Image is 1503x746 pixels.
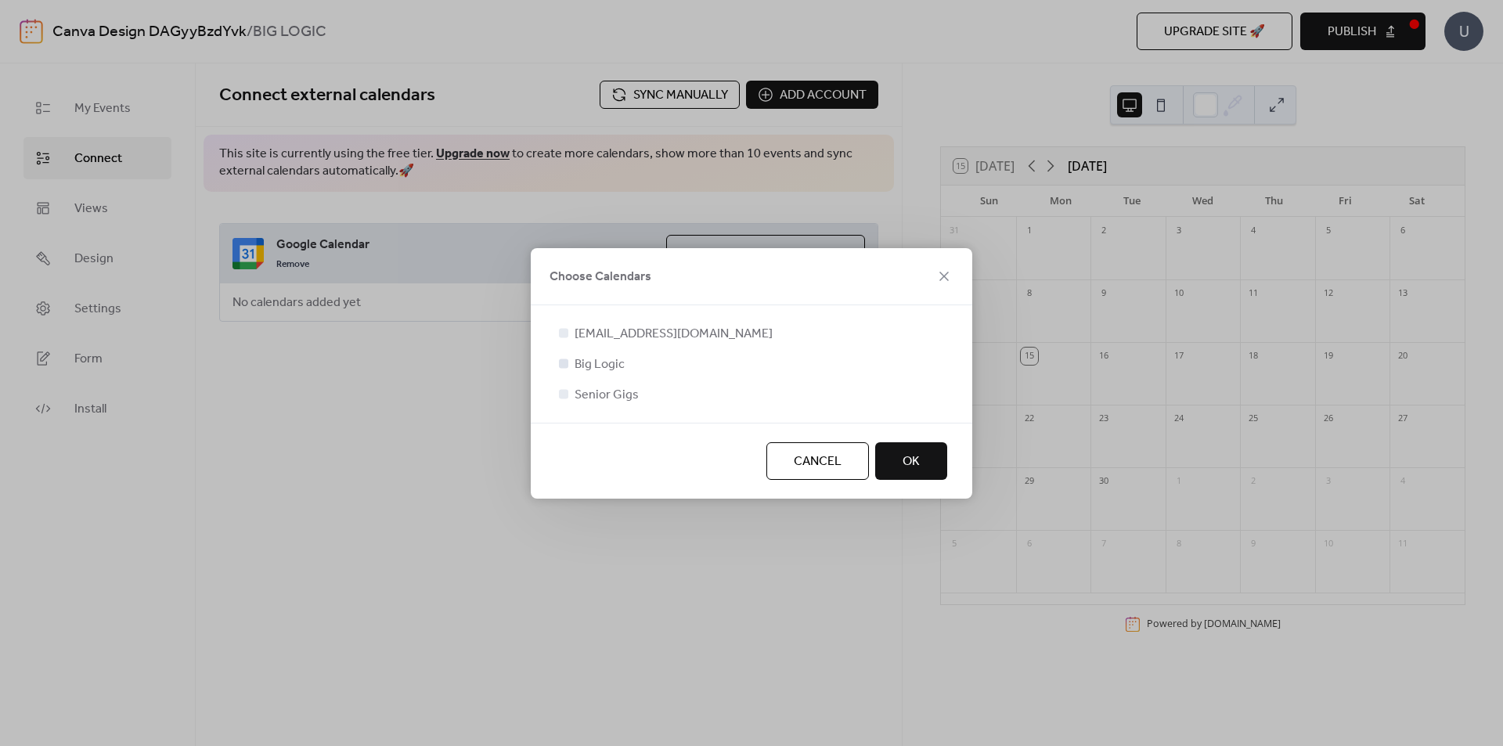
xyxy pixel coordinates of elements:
[575,386,639,405] span: Senior Gigs
[550,268,651,287] span: Choose Calendars
[766,442,869,480] button: Cancel
[903,452,920,471] span: OK
[575,325,773,344] span: [EMAIL_ADDRESS][DOMAIN_NAME]
[875,442,947,480] button: OK
[794,452,842,471] span: Cancel
[575,355,625,374] span: Big Logic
